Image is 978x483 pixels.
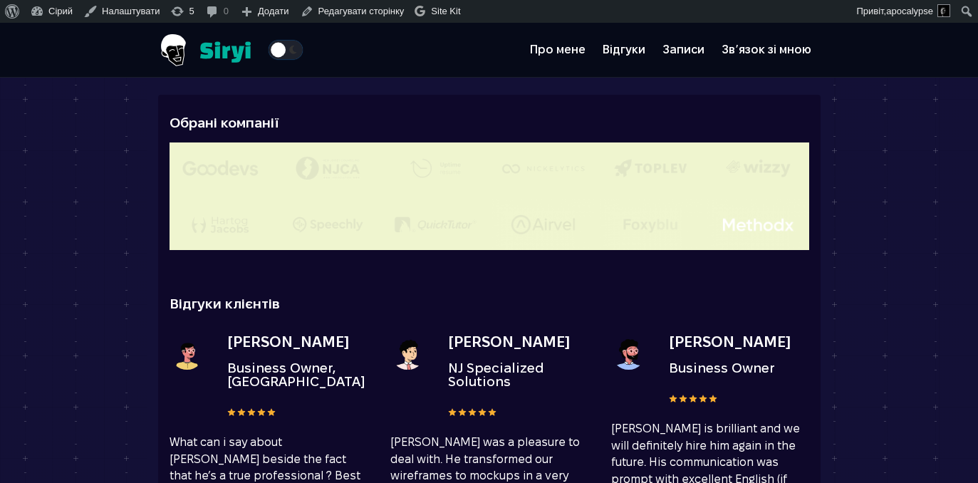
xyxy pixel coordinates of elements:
h3: Відгуки клієнтів [170,296,809,312]
h5: Business Owner [669,361,809,375]
label: Theme switcher [269,40,303,59]
h4: [PERSON_NAME] [669,335,809,350]
span: Site Kit [431,6,460,16]
h5: NJ Specialized Solutions [448,361,588,388]
h4: [PERSON_NAME] [448,335,588,350]
a: Відгуки [594,36,654,63]
a: Звʼязок зі мною [713,36,820,64]
a: Про мене [521,36,594,64]
span: apocalypse [886,6,933,16]
h3: Обрані компанії [170,115,809,131]
h4: [PERSON_NAME] [227,335,368,350]
a: Записи [654,36,713,64]
h5: Business Owner, [GEOGRAPHIC_DATA] [227,361,368,388]
img: Сірий [158,23,251,77]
